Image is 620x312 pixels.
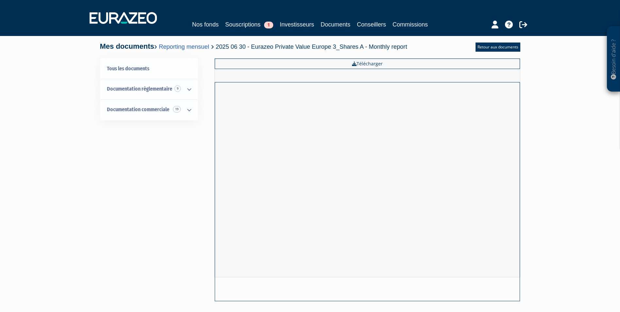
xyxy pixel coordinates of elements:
[610,30,617,89] p: Besoin d'aide ?
[107,86,172,92] span: Documentation règlementaire
[321,20,350,29] a: Documents
[393,20,428,29] a: Commissions
[476,43,520,52] a: Retour aux documents
[280,20,314,29] a: Investisseurs
[100,79,198,99] a: Documentation règlementaire 9
[215,59,520,69] a: Télécharger
[175,85,181,92] span: 9
[216,43,407,50] span: 2025 06 30 - Eurazeo Private Value Europe 3_Shares A - Monthly report
[225,20,273,29] a: Souscriptions1
[159,43,209,50] a: Reporting mensuel
[107,106,169,113] span: Documentation commerciale
[90,12,157,24] img: 1732889491-logotype_eurazeo_blanc_rvb.png
[192,20,219,29] a: Nos fonds
[264,22,273,28] span: 1
[173,106,181,113] span: 19
[357,20,386,29] a: Conseillers
[100,99,198,120] a: Documentation commerciale 19
[100,43,407,50] h4: Mes documents
[100,59,198,79] a: Tous les documents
